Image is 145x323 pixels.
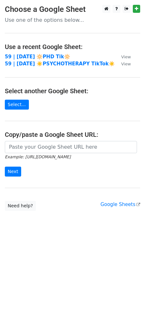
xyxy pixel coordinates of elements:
h3: Choose a Google Sheet [5,5,140,14]
small: Example: [URL][DOMAIN_NAME] [5,154,71,159]
h4: Select another Google Sheet: [5,87,140,95]
input: Next [5,167,21,177]
a: View [115,61,131,67]
a: 59 | [DATE] 🔆PHD Tik🔆 [5,54,70,60]
a: Google Sheets [100,202,140,207]
a: View [115,54,131,60]
h4: Copy/paste a Google Sheet URL: [5,131,140,138]
small: View [121,62,131,66]
small: View [121,54,131,59]
p: Use one of the options below... [5,17,140,23]
h4: Use a recent Google Sheet: [5,43,140,51]
a: 59 | [DATE] ☀️PSYCHOTHERAPY TikTok☀️ [5,61,115,67]
a: Need help? [5,201,36,211]
input: Paste your Google Sheet URL here [5,141,137,153]
a: Select... [5,100,29,110]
